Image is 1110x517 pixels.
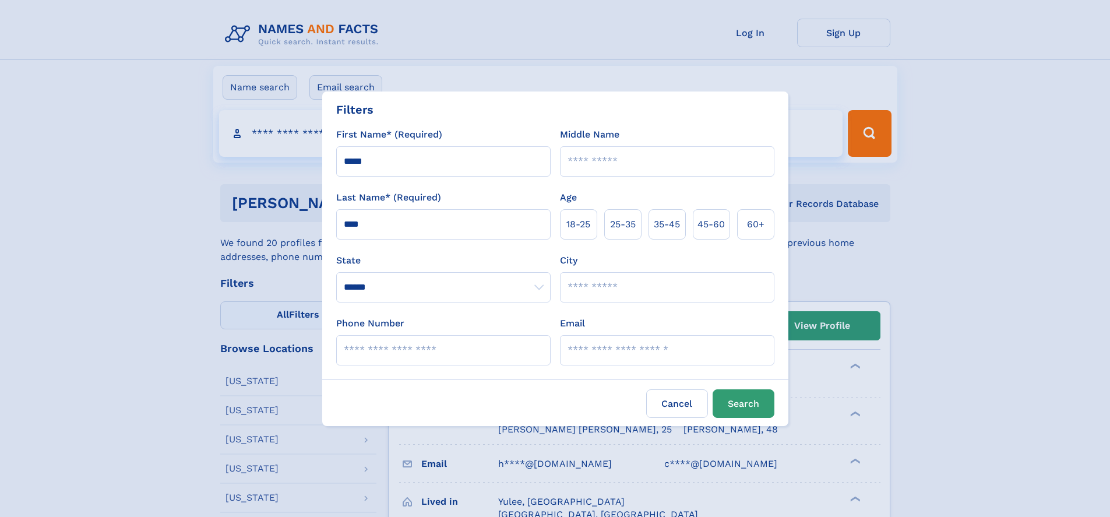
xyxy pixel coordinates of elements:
[610,217,636,231] span: 25‑35
[560,254,577,268] label: City
[566,217,590,231] span: 18‑25
[336,128,442,142] label: First Name* (Required)
[560,128,619,142] label: Middle Name
[336,254,551,268] label: State
[697,217,725,231] span: 45‑60
[560,191,577,205] label: Age
[747,217,764,231] span: 60+
[336,316,404,330] label: Phone Number
[336,191,441,205] label: Last Name* (Required)
[654,217,680,231] span: 35‑45
[560,316,585,330] label: Email
[336,101,373,118] div: Filters
[646,389,708,418] label: Cancel
[713,389,774,418] button: Search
